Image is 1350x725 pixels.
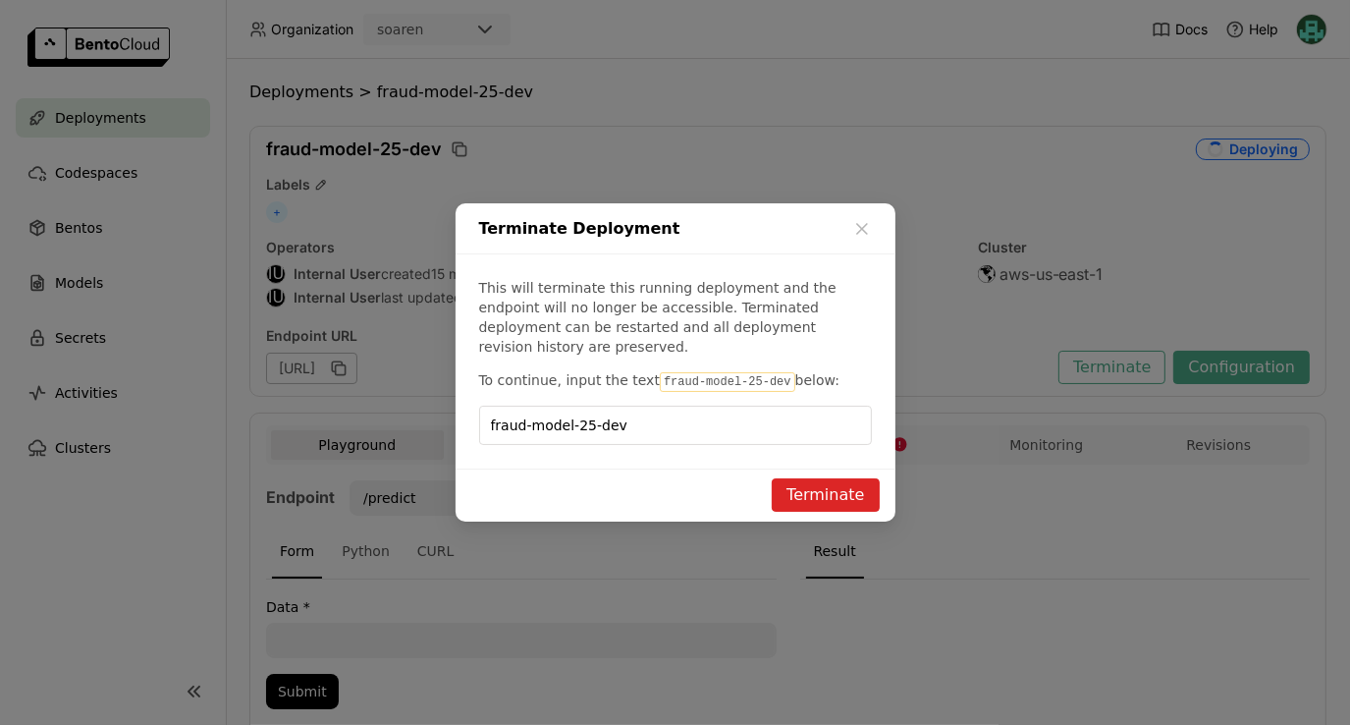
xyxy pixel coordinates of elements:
code: fraud-model-25-dev [660,372,795,392]
div: dialog [456,203,895,522]
span: To continue, input the text [479,372,660,388]
p: This will terminate this running deployment and the endpoint will no longer be accessible. Termin... [479,278,872,357]
div: Terminate Deployment [456,203,895,254]
button: Terminate [772,478,879,512]
span: below: [795,372,839,388]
